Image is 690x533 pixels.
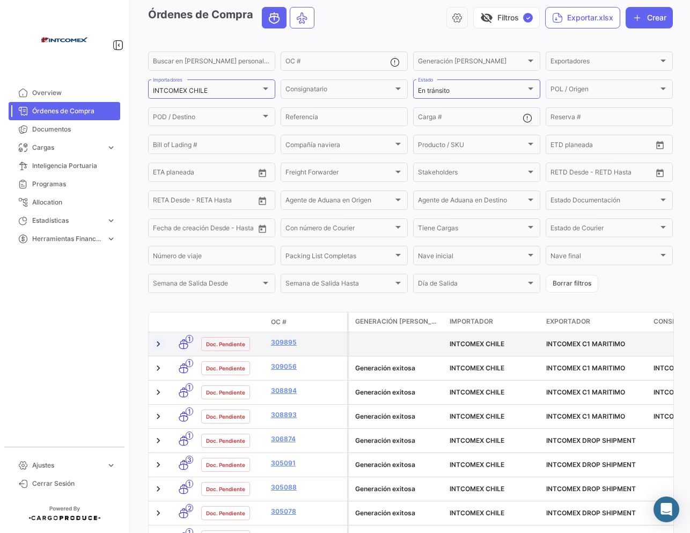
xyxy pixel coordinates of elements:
button: Borrar filtros [546,275,598,293]
span: Exportador [546,317,590,326]
span: INTCOMEX DROP SHIPMENT [546,436,636,444]
div: Generación exitosa [355,460,441,470]
span: Stakeholders [418,170,526,178]
span: Doc. Pendiente [206,461,245,469]
span: INTCOMEX CHILE [450,412,504,420]
a: Overview [9,84,120,102]
span: Allocation [32,198,116,207]
span: Doc. Pendiente [206,388,245,397]
span: Estado de Courier [550,226,658,233]
a: Allocation [9,193,120,211]
span: visibility_off [480,11,493,24]
button: Air [290,8,314,28]
button: Open calendar [254,193,270,209]
button: Open calendar [652,137,668,153]
a: 305091 [271,458,343,468]
span: POL / Origen [550,87,658,94]
a: Expand/Collapse Row [153,484,164,494]
span: INTCOMEX CHILE [450,436,504,444]
span: OC # [271,317,287,327]
span: Consignatario [285,87,393,94]
span: Nave inicial [418,254,526,261]
datatable-header-cell: Estado Doc. [197,318,267,326]
input: Desde [153,170,172,178]
span: Tiene Cargas [418,226,526,233]
a: Expand/Collapse Row [153,435,164,446]
span: 1 [186,359,193,367]
datatable-header-cell: Modo de Transporte [170,318,197,326]
span: expand_more [106,234,116,244]
span: Exportadores [550,59,658,67]
span: Agente de Aduana en Origen [285,198,393,206]
button: Crear [626,7,673,28]
a: 305078 [271,507,343,516]
div: Generación exitosa [355,484,441,494]
mat-select-trigger: INTCOMEX CHILE [153,86,208,94]
span: INTCOMEX CHILE [450,340,504,348]
span: INTCOMEX CHILE [450,461,504,469]
button: Ocean [262,8,286,28]
span: Cargas [32,143,102,152]
span: Estado Documentación [550,198,658,206]
button: visibility_offFiltros✓ [473,7,540,28]
a: Expand/Collapse Row [153,459,164,470]
span: Herramientas Financieras [32,234,102,244]
span: 1 [186,335,193,343]
span: Doc. Pendiente [206,364,245,373]
a: Documentos [9,120,120,138]
div: Generación exitosa [355,388,441,397]
datatable-header-cell: OC # [267,313,347,331]
datatable-header-cell: Importador [445,312,542,332]
span: POD / Destino [153,115,261,122]
span: Overview [32,88,116,98]
div: Abrir Intercom Messenger [654,497,679,522]
span: Nave final [550,254,658,261]
span: INTCOMEX C1 MARITIMO [546,364,625,372]
span: Doc. Pendiente [206,340,245,348]
span: Programas [32,179,116,189]
span: Generación [PERSON_NAME] [418,59,526,67]
span: 1 [186,383,193,391]
span: Compañía naviera [285,142,393,150]
input: Hasta [180,226,229,233]
a: Expand/Collapse Row [153,387,164,398]
span: Generación [PERSON_NAME] [355,317,441,326]
a: 309895 [271,338,343,347]
button: Open calendar [652,165,668,181]
span: Estadísticas [32,216,102,225]
span: 3 [186,456,193,464]
span: Freight Forwarder [285,170,393,178]
span: expand_more [106,461,116,470]
span: Agente de Aduana en Destino [418,198,526,206]
a: 308893 [271,410,343,420]
h3: Órdenes de Compra [148,7,318,28]
span: INTCOMEX DROP SHIPMENT [546,509,636,517]
div: Generación exitosa [355,508,441,518]
span: INTCOMEX DROP SHIPMENT [546,461,636,469]
span: Packing List Completas [285,254,393,261]
span: expand_more [106,216,116,225]
input: Hasta [577,170,626,178]
span: Doc. Pendiente [206,436,245,445]
span: Doc. Pendiente [206,509,245,517]
span: Día de Salida [418,281,526,289]
div: Generación exitosa [355,363,441,373]
input: Hasta [180,170,229,178]
span: Documentos [32,125,116,134]
datatable-header-cell: Generación de cargas [349,312,445,332]
span: INTCOMEX CHILE [450,485,504,493]
span: Cerrar Sesión [32,479,116,488]
input: Hasta [577,142,626,150]
button: Open calendar [254,165,270,181]
a: Órdenes de Compra [9,102,120,120]
span: Inteligencia Portuaria [32,161,116,171]
input: Hasta [180,198,229,206]
a: Expand/Collapse Row [153,411,164,422]
span: INTCOMEX CHILE [450,509,504,517]
div: Generación exitosa [355,436,441,446]
span: Importador [450,317,493,326]
input: Desde [550,170,570,178]
span: expand_more [106,143,116,152]
span: 1 [186,432,193,440]
span: INTCOMEX CHILE [450,364,504,372]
